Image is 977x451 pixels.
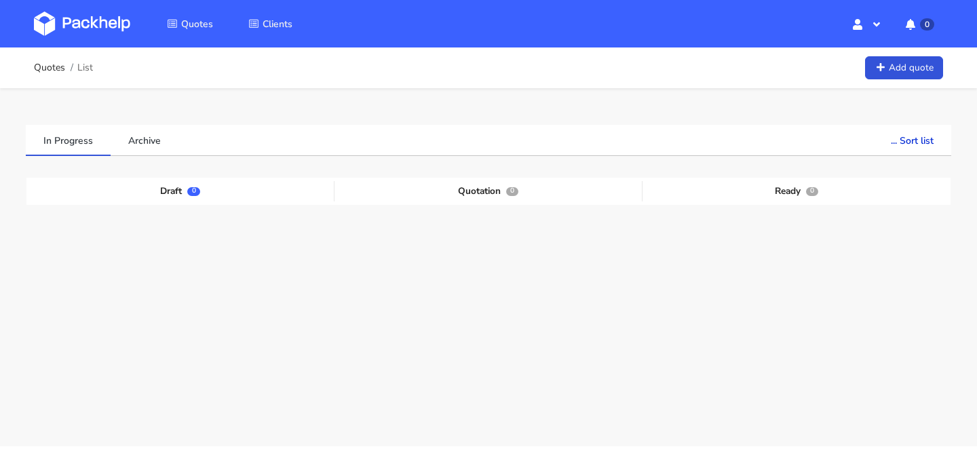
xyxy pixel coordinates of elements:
[643,181,951,201] div: Ready
[187,187,199,196] span: 0
[77,62,93,73] span: List
[26,125,111,155] a: In Progress
[232,12,309,36] a: Clients
[34,54,93,81] nav: breadcrumb
[865,56,943,80] a: Add quote
[873,125,951,155] button: ... Sort list
[34,12,130,36] img: Dashboard
[334,181,643,201] div: Quotation
[111,125,178,155] a: Archive
[806,187,818,196] span: 0
[34,62,65,73] a: Quotes
[181,18,213,31] span: Quotes
[263,18,292,31] span: Clients
[895,12,943,36] button: 0
[151,12,229,36] a: Quotes
[506,187,518,196] span: 0
[920,18,934,31] span: 0
[26,181,334,201] div: Draft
